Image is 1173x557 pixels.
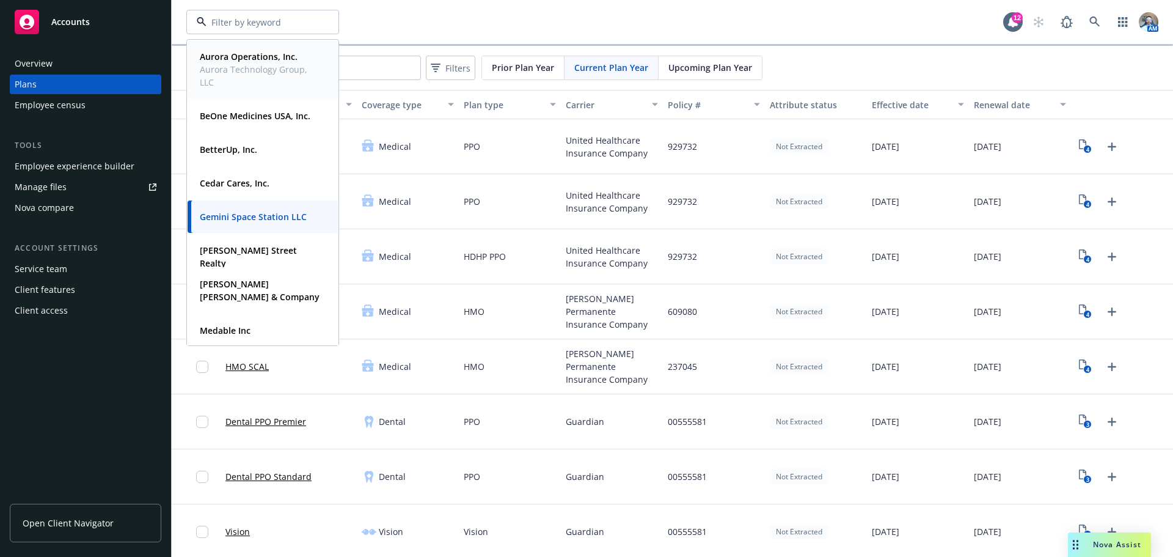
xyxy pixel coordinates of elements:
[566,525,604,538] span: Guardian
[872,195,899,208] span: [DATE]
[225,360,269,373] a: HMO SCAL
[1102,467,1122,487] a: Upload Plan Documents
[765,90,867,119] button: Attribute status
[15,95,86,115] div: Employee census
[566,470,604,483] span: Guardian
[1076,467,1095,487] a: View Plan Documents
[974,360,1001,373] span: [DATE]
[10,177,161,197] a: Manage files
[566,189,658,215] span: United Healthcare Insurance Company
[225,525,250,538] a: Vision
[566,347,658,386] span: [PERSON_NAME] Permanente Insurance Company
[770,249,828,264] div: Not Extracted
[668,360,697,373] span: 237045
[196,471,208,483] input: Toggle Row Selected
[1083,10,1107,34] a: Search
[200,211,307,223] strong: Gemini Space Station LLC
[668,525,707,538] span: 00555581
[1086,201,1089,208] text: 4
[379,140,411,153] span: Medical
[1102,412,1122,432] a: Upload Plan Documents
[10,95,161,115] a: Employee census
[225,415,306,428] a: Dental PPO Premier
[225,470,312,483] a: Dental PPO Standard
[196,526,208,538] input: Toggle Row Selected
[872,525,899,538] span: [DATE]
[668,195,697,208] span: 929732
[1076,357,1095,377] a: View Plan Documents
[668,415,707,428] span: 00555581
[379,525,403,538] span: Vision
[379,195,411,208] span: Medical
[770,98,862,111] div: Attribute status
[379,250,411,263] span: Medical
[668,470,707,483] span: 00555581
[1086,256,1089,264] text: 4
[1102,247,1122,267] a: Upload Plan Documents
[1102,137,1122,157] a: Upload Plan Documents
[15,75,37,94] div: Plans
[974,525,1001,538] span: [DATE]
[974,195,1001,208] span: [DATE]
[15,259,67,279] div: Service team
[464,525,488,538] span: Vision
[770,469,828,484] div: Not Extracted
[974,415,1001,428] span: [DATE]
[1076,192,1095,212] a: View Plan Documents
[770,524,828,539] div: Not Extracted
[10,259,161,279] a: Service team
[51,17,90,27] span: Accounts
[770,139,828,154] div: Not Extracted
[464,305,484,318] span: HMO
[974,140,1001,153] span: [DATE]
[10,5,161,39] a: Accounts
[1093,539,1141,550] span: Nova Assist
[200,144,257,155] strong: BetterUp, Inc.
[1086,311,1089,319] text: 4
[1068,533,1083,557] div: Drag to move
[566,134,658,160] span: United Healthcare Insurance Company
[566,244,658,270] span: United Healthcare Insurance Company
[969,90,1071,119] button: Renewal date
[1068,533,1151,557] button: Nova Assist
[15,198,74,218] div: Nova compare
[464,360,484,373] span: HMO
[1086,366,1089,374] text: 4
[974,98,1053,111] div: Renewal date
[1076,522,1095,542] a: View Plan Documents
[200,245,297,269] strong: [PERSON_NAME] Street Realty
[464,415,480,428] span: PPO
[15,177,67,197] div: Manage files
[1076,412,1095,432] a: View Plan Documents
[668,305,697,318] span: 609080
[872,140,899,153] span: [DATE]
[1012,11,1023,22] div: 12
[770,414,828,429] div: Not Extracted
[872,415,899,428] span: [DATE]
[1086,476,1089,484] text: 3
[1086,146,1089,153] text: 4
[974,250,1001,263] span: [DATE]
[668,61,752,74] span: Upcoming Plan Year
[200,278,320,303] strong: [PERSON_NAME] [PERSON_NAME] & Company
[10,54,161,73] a: Overview
[566,415,604,428] span: Guardian
[464,250,506,263] span: HDHP PPO
[668,98,747,111] div: Policy #
[1076,247,1095,267] a: View Plan Documents
[974,305,1001,318] span: [DATE]
[15,54,53,73] div: Overview
[1139,12,1158,32] img: photo
[379,305,411,318] span: Medical
[872,305,899,318] span: [DATE]
[1102,357,1122,377] a: Upload Plan Documents
[668,140,697,153] span: 929732
[379,470,406,483] span: Dental
[200,110,310,122] strong: BeOne Medicines USA, Inc.
[23,517,114,529] span: Open Client Navigator
[10,301,161,320] a: Client access
[15,157,134,176] div: Employee experience builder
[1076,137,1095,157] a: View Plan Documents
[770,359,828,374] div: Not Extracted
[10,198,161,218] a: Nova compare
